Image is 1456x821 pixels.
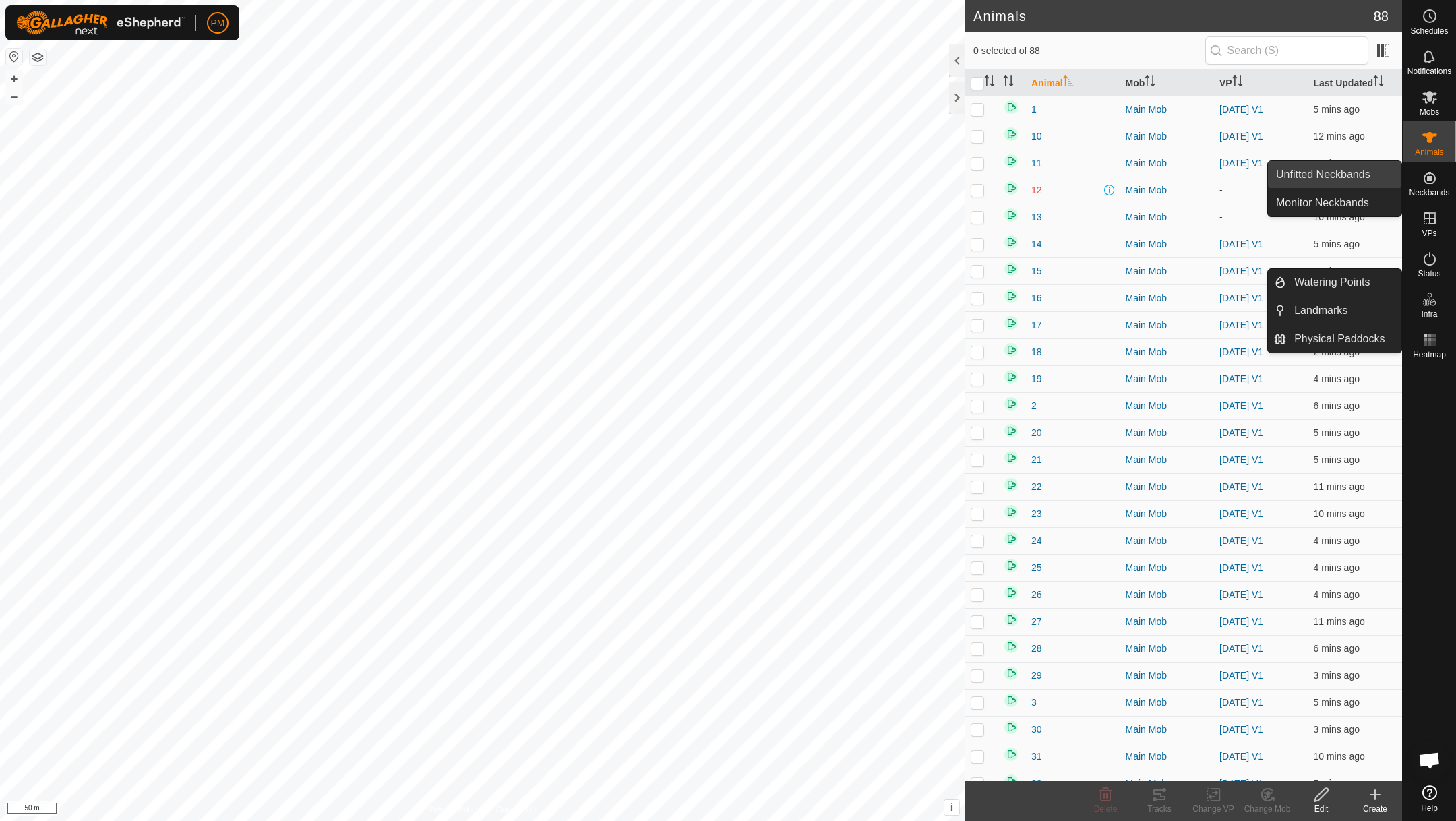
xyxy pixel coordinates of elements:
img: returning on [1003,773,1019,789]
a: Monitor Neckbands [1268,189,1401,216]
span: 6 Oct 2025, 1:27 pm [1314,346,1360,357]
span: 12 [1031,183,1042,197]
div: Main Mob [1126,777,1209,791]
img: returning on [1003,746,1019,762]
div: Main Mob [1126,615,1209,629]
span: 29 [1031,669,1042,683]
div: Main Mob [1126,642,1209,656]
button: + [6,71,22,87]
span: 13 [1031,210,1042,224]
span: 6 Oct 2025, 1:19 pm [1314,481,1365,492]
span: PM [211,16,225,30]
div: Main Mob [1126,696,1209,710]
img: returning on [1003,584,1019,601]
span: i [950,801,953,813]
img: returning on [1003,180,1019,196]
span: 0 selected of 88 [973,44,1205,58]
span: Neckbands [1409,189,1449,197]
p-sorticon: Activate to sort [1145,78,1155,88]
span: 15 [1031,264,1042,278]
img: returning on [1003,207,1019,223]
a: Help [1403,780,1456,818]
div: Tracks [1132,803,1186,815]
span: Monitor Neckbands [1276,195,1369,211]
p-sorticon: Activate to sort [984,78,995,88]
span: Help [1421,804,1438,812]
a: [DATE] V1 [1219,320,1263,330]
span: 21 [1031,453,1042,467]
span: 6 Oct 2025, 1:24 pm [1314,239,1360,249]
span: 27 [1031,615,1042,629]
p-sorticon: Activate to sort [1232,78,1243,88]
a: Physical Paddocks [1286,326,1401,353]
img: returning on [1003,126,1019,142]
div: Main Mob [1126,156,1209,171]
img: returning on [1003,719,1019,735]
span: 6 Oct 2025, 1:27 pm [1314,670,1360,681]
span: 24 [1031,534,1042,548]
span: 10 [1031,129,1042,144]
div: Main Mob [1126,669,1209,683]
div: Main Mob [1126,102,1209,117]
span: 6 Oct 2025, 1:25 pm [1314,454,1360,465]
button: – [6,88,22,104]
div: Main Mob [1126,399,1209,413]
span: 16 [1031,291,1042,305]
span: 11 [1031,156,1042,171]
span: 25 [1031,561,1042,575]
div: Main Mob [1126,291,1209,305]
div: Main Mob [1126,426,1209,440]
span: 6 Oct 2025, 1:24 pm [1314,778,1360,789]
a: [DATE] V1 [1219,724,1263,735]
a: [DATE] V1 [1219,481,1263,492]
div: Main Mob [1126,588,1209,602]
span: 31 [1031,750,1042,764]
a: [DATE] V1 [1219,643,1263,654]
div: Create [1348,803,1402,815]
a: [DATE] V1 [1219,670,1263,681]
span: 20 [1031,426,1042,440]
a: [DATE] V1 [1219,616,1263,627]
span: 6 Oct 2025, 1:20 pm [1314,212,1365,222]
app-display-virtual-paddock-transition: - [1219,185,1223,195]
img: returning on [1003,234,1019,250]
span: 26 [1031,588,1042,602]
a: [DATE] V1 [1219,751,1263,762]
a: Unfitted Neckbands [1268,161,1401,188]
a: [DATE] V1 [1219,373,1263,384]
img: returning on [1003,477,1019,493]
span: 6 Oct 2025, 1:19 pm [1314,751,1365,762]
div: Main Mob [1126,507,1209,521]
p-sorticon: Activate to sort [1003,78,1014,88]
span: 6 Oct 2025, 1:24 pm [1314,400,1360,411]
span: 6 Oct 2025, 1:18 pm [1314,131,1365,142]
li: Watering Points [1268,269,1401,296]
span: 6 Oct 2025, 1:26 pm [1314,562,1360,573]
div: Main Mob [1126,264,1209,278]
th: Mob [1120,70,1215,96]
img: returning on [1003,638,1019,655]
div: Main Mob [1126,345,1209,359]
img: returning on [1003,423,1019,439]
a: Landmarks [1286,297,1401,324]
li: Physical Paddocks [1268,326,1401,353]
span: 6 Oct 2025, 1:25 pm [1314,104,1360,115]
a: [DATE] V1 [1219,508,1263,519]
a: [DATE] V1 [1219,589,1263,600]
div: Main Mob [1126,723,1209,737]
span: 28 [1031,642,1042,656]
span: Status [1418,270,1440,278]
img: returning on [1003,153,1019,169]
div: Main Mob [1126,453,1209,467]
span: 22 [1031,480,1042,494]
span: 14 [1031,237,1042,251]
span: 1 [1031,102,1037,117]
div: Open chat [1409,740,1450,781]
span: Delete [1094,804,1118,814]
span: Infra [1421,310,1437,318]
span: 6 Oct 2025, 1:26 pm [1314,724,1360,735]
span: 3 [1031,696,1037,710]
span: 6 Oct 2025, 1:26 pm [1314,266,1360,276]
app-display-virtual-paddock-transition: - [1219,212,1223,222]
